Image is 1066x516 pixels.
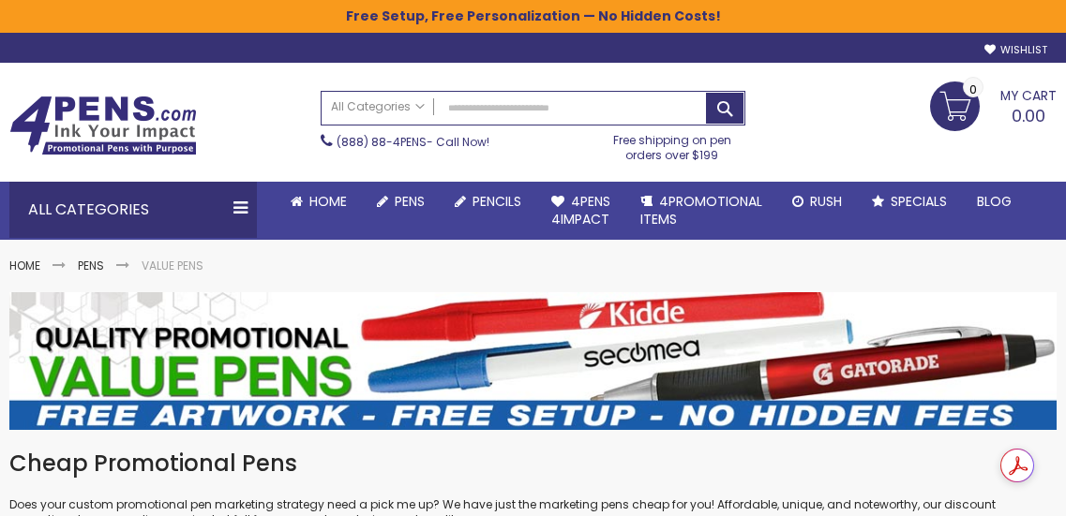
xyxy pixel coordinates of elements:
img: Value Pens [9,292,1057,430]
span: Pencils [473,192,521,211]
a: 4Pens4impact [536,182,625,240]
span: Home [309,192,347,211]
span: All Categories [331,99,425,114]
a: Blog [962,182,1027,222]
h1: Cheap Promotional Pens [9,449,1057,479]
span: 4PROMOTIONAL ITEMS [640,192,762,229]
span: 0 [969,81,977,98]
a: Specials [857,182,962,222]
div: All Categories [9,182,257,238]
img: 4Pens Custom Pens and Promotional Products [9,96,197,155]
span: - Call Now! [337,134,489,150]
span: 0.00 [1012,104,1045,127]
strong: Value Pens [142,258,203,273]
a: Rush [777,182,857,222]
a: Home [9,258,40,273]
a: Wishlist [984,43,1047,57]
span: Pens [395,192,425,211]
a: Home [276,182,362,222]
a: All Categories [322,92,434,123]
div: Free shipping on pen orders over $199 [598,125,746,163]
span: Specials [891,192,947,211]
a: 4PROMOTIONALITEMS [625,182,777,240]
a: Pencils [440,182,536,222]
a: Pens [78,258,104,273]
span: 4Pens 4impact [551,192,610,229]
a: 0.00 0 [930,81,1057,128]
a: (888) 88-4PENS [337,134,427,150]
span: Blog [977,192,1012,211]
span: Rush [810,192,842,211]
a: Pens [362,182,440,222]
